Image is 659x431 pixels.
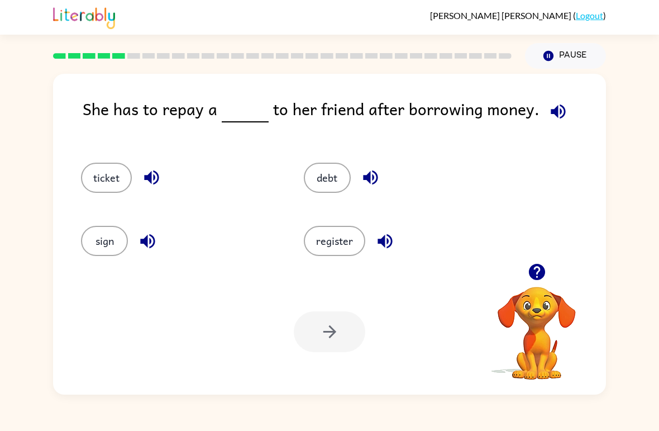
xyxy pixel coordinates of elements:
[525,43,606,69] button: Pause
[481,269,593,381] video: Your browser must support playing .mp4 files to use Literably. Please try using another browser.
[576,10,603,21] a: Logout
[430,10,573,21] span: [PERSON_NAME] [PERSON_NAME]
[83,96,606,140] div: She has to repay a to her friend after borrowing money.
[53,4,115,29] img: Literably
[430,10,606,21] div: ( )
[304,163,351,193] button: debt
[81,226,128,256] button: sign
[304,226,365,256] button: register
[81,163,132,193] button: ticket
